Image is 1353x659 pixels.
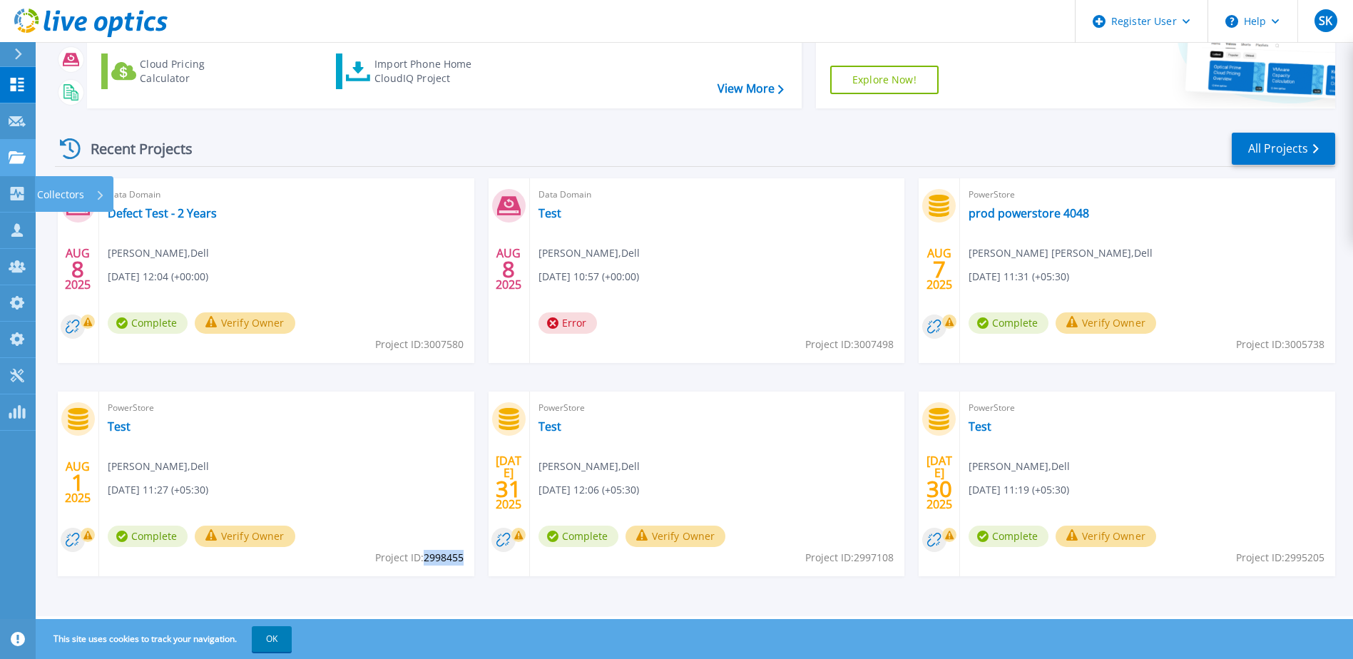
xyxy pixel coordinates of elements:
span: PowerStore [969,187,1327,203]
button: Verify Owner [626,526,726,547]
div: AUG 2025 [64,456,91,509]
span: [PERSON_NAME] , Dell [538,459,640,474]
span: Project ID: 3007498 [805,337,894,352]
div: [DATE] 2025 [926,456,953,509]
a: Explore Now! [830,66,939,94]
div: Recent Projects [55,131,212,166]
span: Complete [969,312,1048,334]
span: Complete [108,312,188,334]
span: PowerStore [108,400,466,416]
span: [DATE] 12:04 (+00:00) [108,269,208,285]
span: [PERSON_NAME] , Dell [108,459,209,474]
div: [DATE] 2025 [495,456,522,509]
span: Complete [538,526,618,547]
a: Test [969,419,991,434]
span: [DATE] 11:31 (+05:30) [969,269,1069,285]
span: [PERSON_NAME] , Dell [108,245,209,261]
span: 1 [71,476,84,489]
button: Verify Owner [1056,526,1156,547]
div: AUG 2025 [64,243,91,295]
span: SK [1319,15,1332,26]
a: prod powerstore 4048 [969,206,1089,220]
span: 30 [926,483,952,495]
a: Test [538,206,561,220]
span: [DATE] 11:19 (+05:30) [969,482,1069,498]
span: Error [538,312,597,334]
a: Cloud Pricing Calculator [101,53,260,89]
button: Verify Owner [195,526,295,547]
button: OK [252,626,292,652]
a: Test [538,419,561,434]
div: Import Phone Home CloudIQ Project [374,57,486,86]
span: [DATE] 12:06 (+05:30) [538,482,639,498]
span: [DATE] 10:57 (+00:00) [538,269,639,285]
div: AUG 2025 [495,243,522,295]
div: Cloud Pricing Calculator [140,57,254,86]
div: AUG 2025 [926,243,953,295]
span: 31 [496,483,521,495]
button: Verify Owner [1056,312,1156,334]
span: Project ID: 2997108 [805,550,894,566]
span: [PERSON_NAME] , Dell [538,245,640,261]
span: Project ID: 3007580 [375,337,464,352]
span: Complete [969,526,1048,547]
span: Project ID: 3005738 [1236,337,1324,352]
button: Verify Owner [195,312,295,334]
a: Test [108,419,131,434]
span: 8 [71,263,84,275]
span: 8 [502,263,515,275]
span: Project ID: 2995205 [1236,550,1324,566]
span: Data Domain [538,187,897,203]
span: Project ID: 2998455 [375,550,464,566]
span: 7 [933,263,946,275]
a: View More [718,82,784,96]
span: Data Domain [108,187,466,203]
a: Defect Test - 2 Years [108,206,217,220]
p: Collectors [37,176,84,213]
span: PowerStore [969,400,1327,416]
span: [PERSON_NAME] [PERSON_NAME] , Dell [969,245,1153,261]
span: Complete [108,526,188,547]
span: PowerStore [538,400,897,416]
a: All Projects [1232,133,1335,165]
span: [PERSON_NAME] , Dell [969,459,1070,474]
span: This site uses cookies to track your navigation. [39,626,292,652]
span: [DATE] 11:27 (+05:30) [108,482,208,498]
